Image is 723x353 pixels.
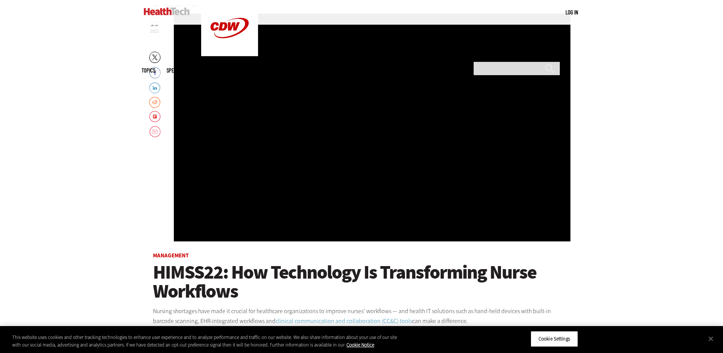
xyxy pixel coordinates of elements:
[345,68,361,73] span: More
[198,68,216,73] a: Features
[153,306,570,326] p: Nursing shortages have made it crucial for healthcare organizations to improve nurses’ workflows ...
[347,342,374,348] a: More information about your privacy
[153,252,189,259] a: Management
[565,8,578,16] div: User menu
[268,68,279,73] a: Video
[291,68,308,73] a: MonITor
[276,317,412,325] a: clinical communication and collaboration (CC&C) tools
[144,8,190,15] img: Home
[174,14,570,241] div: Video viewer
[531,331,578,347] button: Cookie Settings
[153,260,536,304] span: HIMSS22: How Technology Is Transforming Nurse Workflows
[565,9,578,16] a: Log in
[703,330,719,347] button: Close
[142,68,155,73] span: Topics
[167,68,186,73] span: Specialty
[228,68,257,73] a: Tips & Tactics
[201,50,258,58] a: CDW
[12,334,398,348] div: This website uses cookies and other tracking technologies to enhance user experience and to analy...
[319,68,334,73] a: Events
